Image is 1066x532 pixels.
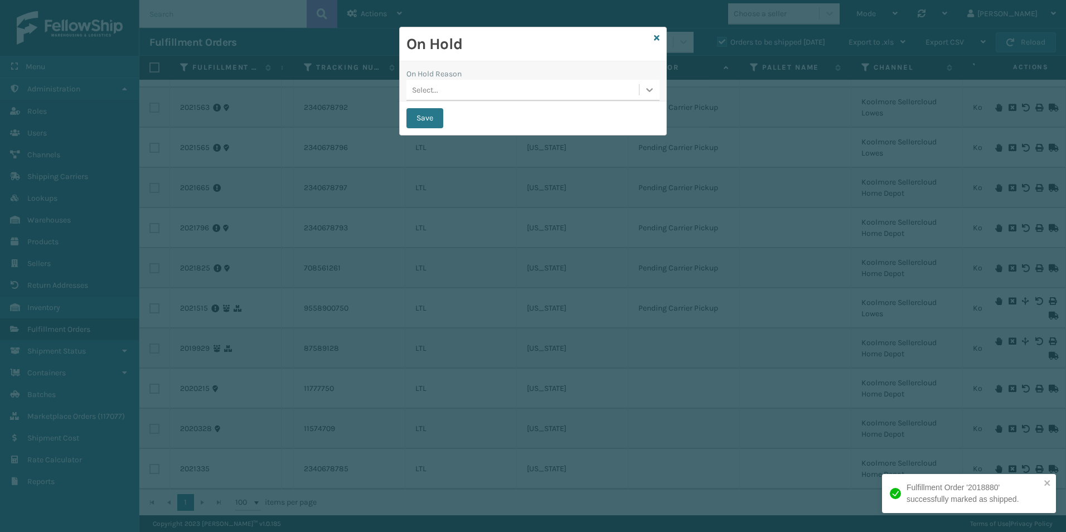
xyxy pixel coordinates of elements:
label: On Hold Reason [406,68,462,80]
button: close [1044,478,1052,489]
h2: On Hold [406,34,650,54]
div: Select... [412,84,438,96]
button: Save [406,108,443,128]
div: Fulfillment Order '2018880' successfully marked as shipped. [907,482,1040,505]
